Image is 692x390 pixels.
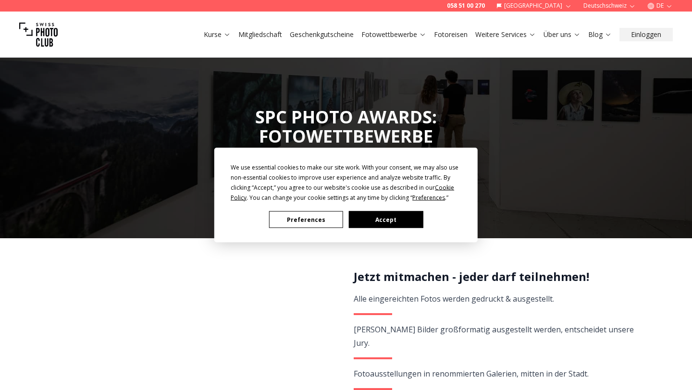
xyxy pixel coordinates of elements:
span: Cookie Policy [231,183,454,202]
div: We use essential cookies to make our site work. With your consent, we may also use non-essential ... [231,162,461,203]
span: Preferences [412,194,445,202]
button: Preferences [269,211,343,228]
button: Accept [349,211,423,228]
div: Cookie Consent Prompt [214,148,478,243]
